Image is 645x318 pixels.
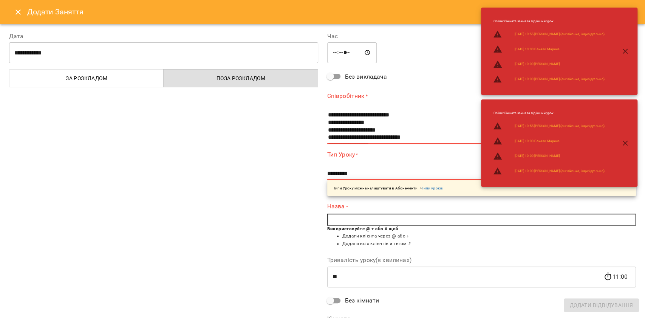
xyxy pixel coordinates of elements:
a: [DATE] 10:00 Бакало Марина [514,139,559,144]
a: [DATE] 10:00 Бакало Марина [514,47,559,52]
a: [DATE] 10:00 [PERSON_NAME] (англійська, індивідуально) [514,77,604,82]
li: Додати клієнта через @ або + [342,233,636,240]
label: Час [327,33,636,39]
a: Типи уроків [422,186,443,190]
span: Без викладача [345,72,387,81]
label: Дата [9,33,318,39]
li: Online : Кімната зайнята під інший урок [487,16,610,27]
p: Типи Уроку можна налаштувати в Абонементи -> [333,185,443,191]
label: Тривалість уроку(в хвилинах) [327,257,636,263]
a: [DATE] 10:00 [PERSON_NAME] [514,62,559,67]
a: [DATE] 10:00 [PERSON_NAME] (англійська, індивідуально) [514,169,604,174]
span: Без кімнати [345,296,379,305]
label: Назва [327,202,636,211]
label: Тип Уроку [327,150,636,159]
a: [DATE] 10:00 [PERSON_NAME] [514,154,559,158]
a: [DATE] 10:55 [PERSON_NAME] (англійська, індивідуально) [514,32,604,37]
li: Online : Кімната зайнята під інший урок [487,108,610,119]
label: Співробітник [327,92,636,100]
span: Поза розкладом [168,74,313,83]
button: Close [9,3,27,21]
button: Поза розкладом [163,69,318,87]
span: За розкладом [14,74,159,83]
li: Додати всіх клієнтів з тегом # [342,240,636,248]
button: За розкладом [9,69,164,87]
h6: Додати Заняття [27,6,636,18]
b: Використовуйте @ + або # щоб [327,226,399,231]
a: [DATE] 10:55 [PERSON_NAME] (англійська, індивідуально) [514,124,604,129]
